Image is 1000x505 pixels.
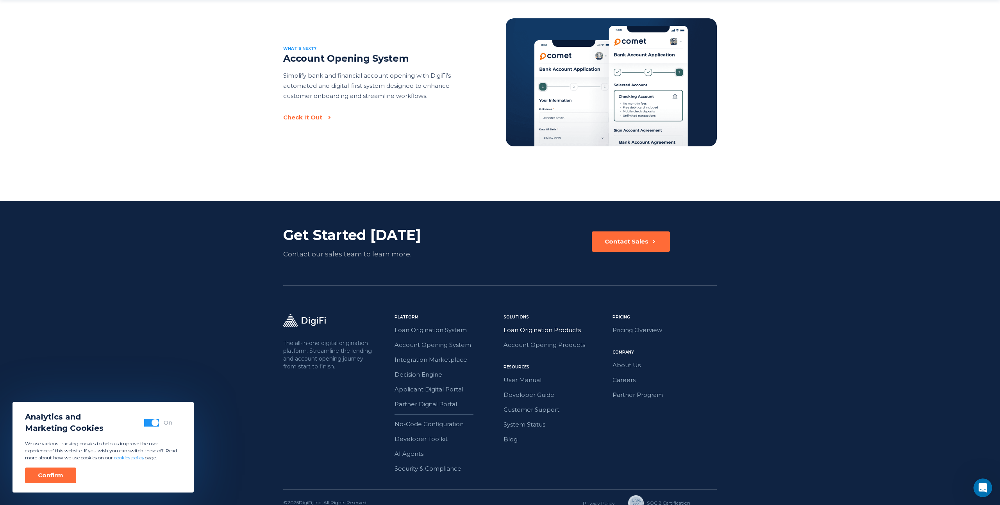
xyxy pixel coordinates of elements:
[283,114,477,121] a: Check It Out
[973,478,992,497] iframe: Intercom live chat
[592,231,670,252] button: Contact Sales
[395,399,499,409] a: Partner Digital Portal
[395,384,499,395] a: Applicant Digital Portal
[612,349,717,356] div: Company
[164,419,172,427] div: On
[395,340,499,350] a: Account Opening System
[283,71,477,101] p: Simplify bank and financial account opening with DigiFi’s automated and digital-first system desi...
[504,314,608,320] div: Solutions
[592,231,670,260] a: Contact Sales
[504,434,608,445] a: Blog
[612,375,717,385] a: Careers
[25,440,181,461] p: We use various tracking cookies to help us improve the user experience of this website. If you wi...
[612,325,717,335] a: Pricing Overview
[506,18,717,146] img: Account Opening System Preview
[395,419,499,429] a: No-Code Configuration
[504,325,608,335] a: Loan Origination Products
[395,449,499,459] a: AI Agents
[504,405,608,415] a: Customer Support
[395,325,499,335] a: Loan Origination System
[504,420,608,430] a: System Status
[395,464,499,474] a: Security & Compliance
[25,468,76,483] button: Confirm
[395,434,499,444] a: Developer Toolkit
[114,455,145,461] a: cookies policy
[504,364,608,370] div: Resources
[283,226,457,244] div: Get Started [DATE]
[25,411,104,423] span: Analytics and
[283,53,477,64] h2: Account Opening System
[504,375,608,385] a: User Manual
[395,370,499,380] a: Decision Engine
[612,360,717,370] a: About Us
[612,390,717,400] a: Partner Program
[504,340,608,350] a: Account Opening Products
[605,238,648,245] div: Contact Sales
[283,43,477,53] div: What’s next?
[283,114,322,121] div: Check It Out
[395,314,499,320] div: Platform
[612,314,717,320] div: Pricing
[504,390,608,400] a: Developer Guide
[38,471,63,479] div: Confirm
[283,339,374,370] p: The all-in-one digital origination platform. Streamline the lending and account opening journey f...
[395,355,499,365] a: Integration Marketplace
[25,423,104,434] span: Marketing Cookies
[283,249,457,260] div: Contact our sales team to learn more.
